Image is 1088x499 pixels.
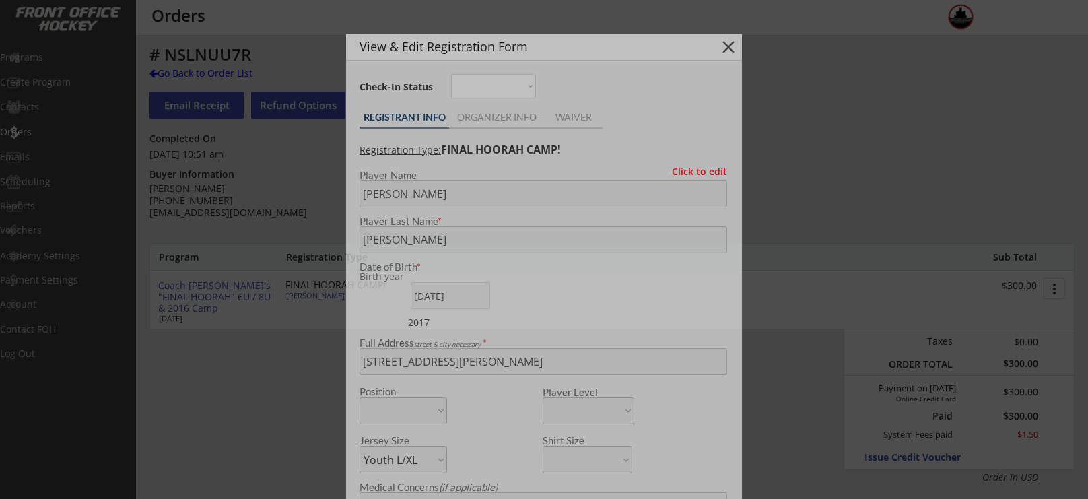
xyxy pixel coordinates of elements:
div: Position [360,387,429,397]
div: View & Edit Registration Form [360,40,695,53]
div: Player Last Name [360,216,727,226]
div: WAIVER [544,112,603,122]
em: (if applicable) [439,481,498,493]
div: Date of Birth [360,262,447,272]
div: Shirt Size [543,436,612,446]
div: Player Level [543,387,634,397]
div: Medical Concerns [360,482,727,492]
div: We are transitioning the system to collect and store date of birth instead of just birth year to ... [360,272,444,282]
div: REGISTRANT INFO [360,112,449,122]
div: Click to edit [662,167,727,176]
button: close [718,37,739,57]
div: Birth year [360,272,444,281]
div: Full Address [360,338,727,348]
em: street & city necessary [414,340,481,348]
div: Jersey Size [360,436,429,446]
div: Player Name [360,170,727,180]
div: 2017 [408,316,492,329]
div: Check-In Status [360,82,436,92]
u: Registration Type: [360,143,441,156]
strong: FINAL HOORAH CAMP! [441,142,561,157]
input: Street, City, Province/State [360,348,727,375]
div: ORGANIZER INFO [449,112,544,122]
